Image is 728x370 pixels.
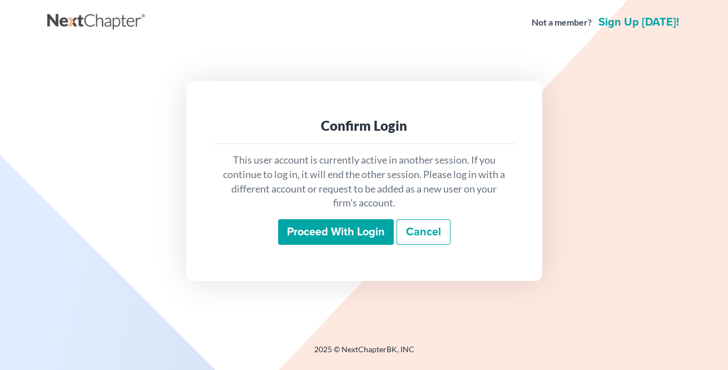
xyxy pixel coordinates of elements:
a: Sign up [DATE]! [596,17,681,28]
a: Cancel [397,219,450,245]
strong: Not a member? [532,16,592,29]
div: 2025 © NextChapterBK, INC [47,344,681,364]
input: Proceed with login [278,219,394,245]
p: This user account is currently active in another session. If you continue to log in, it will end ... [222,153,507,210]
div: Confirm Login [222,117,507,135]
